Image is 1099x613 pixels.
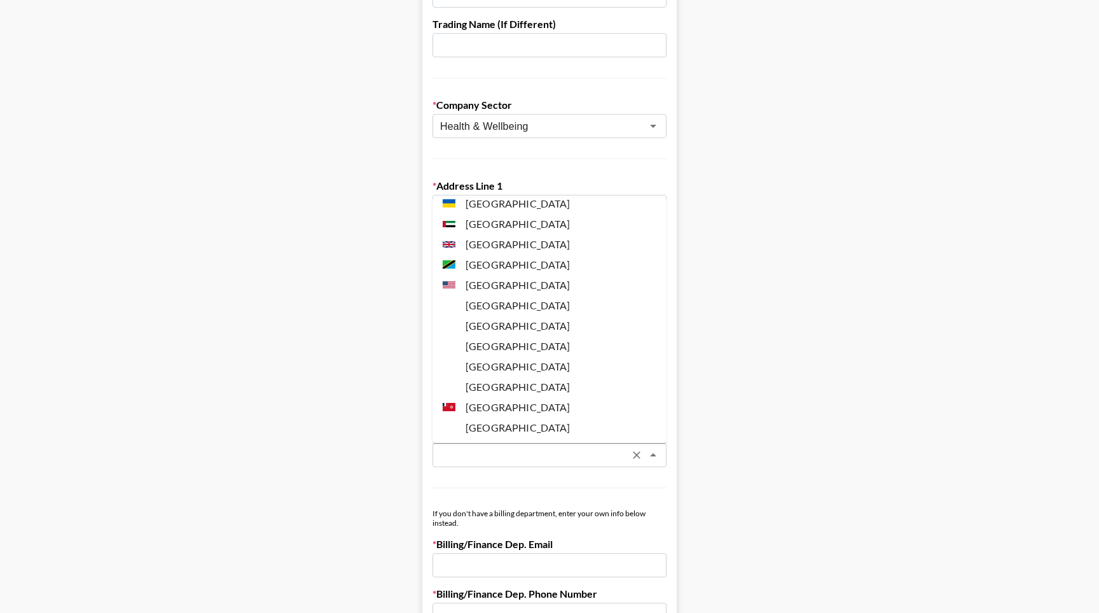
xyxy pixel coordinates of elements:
[432,438,667,458] li: [GEOGRAPHIC_DATA]
[432,538,667,551] label: Billing/Finance Dep. Email
[432,214,667,234] li: [GEOGRAPHIC_DATA]
[432,18,667,31] label: Trading Name (If Different)
[432,255,667,275] li: [GEOGRAPHIC_DATA]
[432,295,667,316] li: [GEOGRAPHIC_DATA]
[432,180,667,192] label: Address Line 1
[432,336,667,356] li: [GEOGRAPHIC_DATA]
[432,316,667,336] li: [GEOGRAPHIC_DATA]
[432,509,667,528] div: If you don't have a billing department, enter your own info below instead.
[432,194,667,214] li: [GEOGRAPHIC_DATA]
[432,234,667,255] li: [GEOGRAPHIC_DATA]
[644,117,662,135] button: Open
[432,275,667,295] li: [GEOGRAPHIC_DATA]
[432,397,667,418] li: [GEOGRAPHIC_DATA]
[432,418,667,438] li: [GEOGRAPHIC_DATA]
[432,356,667,377] li: [GEOGRAPHIC_DATA]
[432,99,667,111] label: Company Sector
[432,377,667,397] li: [GEOGRAPHIC_DATA]
[644,446,662,464] button: Close
[432,588,667,600] label: Billing/Finance Dep. Phone Number
[628,446,646,464] button: Clear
